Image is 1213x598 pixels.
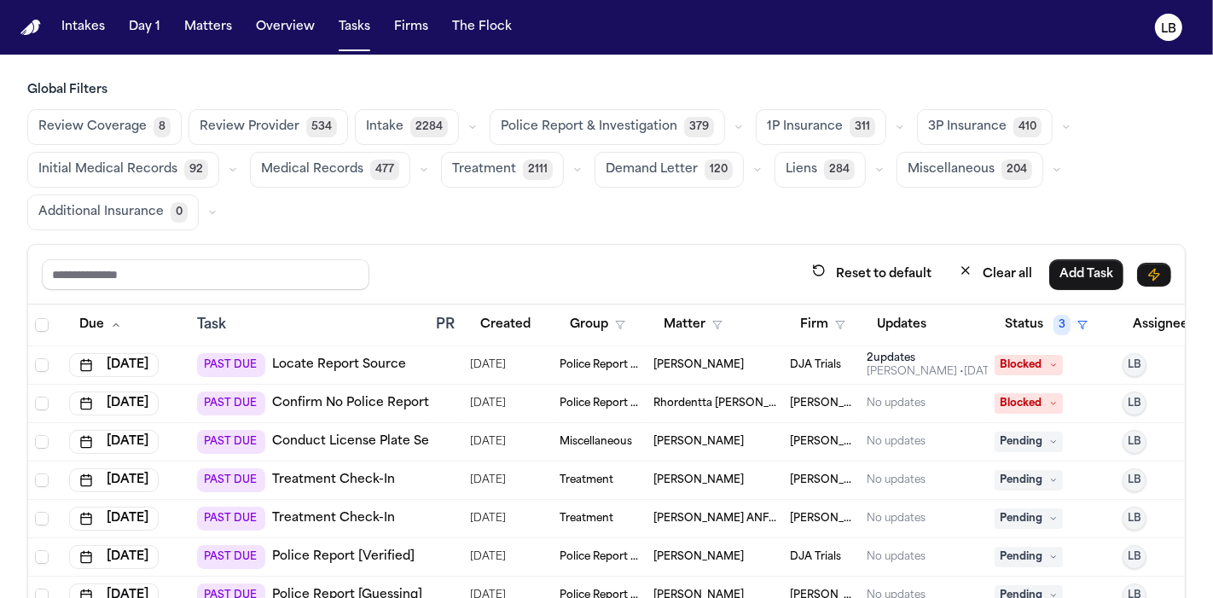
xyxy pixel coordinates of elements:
span: 410 [1013,117,1042,137]
button: Liens284 [775,152,866,188]
button: Clear all [949,258,1042,290]
span: Miscellaneous [908,161,995,178]
button: Review Coverage8 [27,109,182,145]
span: 284 [824,160,855,180]
span: 204 [1001,160,1032,180]
a: Home [20,20,41,36]
span: 534 [306,117,337,137]
button: Demand Letter120 [595,152,744,188]
button: Initial Medical Records92 [27,152,219,188]
button: Overview [249,12,322,43]
button: Miscellaneous204 [897,152,1043,188]
span: 477 [370,160,399,180]
span: Intake [366,119,403,136]
button: 3P Insurance410 [917,109,1053,145]
span: 2111 [523,160,553,180]
button: Treatment2111 [441,152,564,188]
button: The Flock [445,12,519,43]
span: 1P Insurance [767,119,843,136]
span: Liens [786,161,817,178]
span: Initial Medical Records [38,161,177,178]
button: Additional Insurance0 [27,194,199,230]
button: Intake2284 [355,109,459,145]
button: Police Report & Investigation379 [490,109,725,145]
button: Intakes [55,12,112,43]
span: Medical Records [261,161,363,178]
button: Firms [387,12,435,43]
span: 311 [850,117,875,137]
span: 2284 [410,117,448,137]
span: Review Coverage [38,119,147,136]
span: 8 [154,117,171,137]
span: 0 [171,202,188,223]
button: Review Provider534 [189,109,348,145]
button: Add Task [1049,259,1123,290]
span: Review Provider [200,119,299,136]
button: Immediate Task [1137,263,1171,287]
button: 1P Insurance311 [756,109,886,145]
button: Tasks [332,12,377,43]
button: Reset to default [802,258,942,290]
h3: Global Filters [27,82,1186,99]
span: Additional Insurance [38,204,164,221]
span: Demand Letter [606,161,698,178]
span: Treatment [452,161,516,178]
span: Police Report & Investigation [501,119,677,136]
img: Finch Logo [20,20,41,36]
span: 120 [705,160,733,180]
button: Medical Records477 [250,152,410,188]
span: 3P Insurance [928,119,1007,136]
button: Matters [177,12,239,43]
span: 379 [684,117,714,137]
span: 92 [184,160,208,180]
button: Day 1 [122,12,167,43]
